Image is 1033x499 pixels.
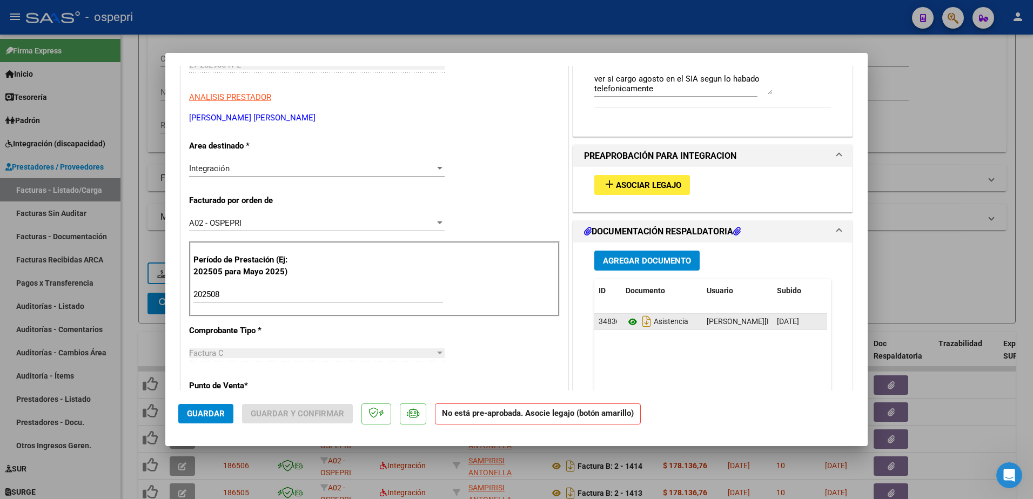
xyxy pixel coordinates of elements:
[640,313,654,330] i: Descargar documento
[594,251,700,271] button: Agregar Documento
[777,317,799,326] span: [DATE]
[242,404,353,423] button: Guardar y Confirmar
[189,218,242,228] span: A02 - OSPEPRI
[189,92,271,102] span: ANALISIS PRESTADOR
[599,317,620,326] span: 34836
[189,194,300,207] p: Facturado por orden de
[603,256,691,266] span: Agregar Documento
[573,242,852,467] div: DOCUMENTACIÓN RESPALDATORIA
[594,279,621,302] datatable-header-cell: ID
[599,286,606,295] span: ID
[189,325,300,337] p: Comprobante Tipo *
[189,164,230,173] span: Integración
[193,254,302,278] p: Período de Prestación (Ej: 202505 para Mayo 2025)
[626,318,688,326] span: Asistencia
[773,279,827,302] datatable-header-cell: Subido
[996,462,1022,488] iframe: Intercom live chat
[435,403,641,424] strong: No está pre-aprobada. Asocie legajo (botón amarillo)
[189,140,300,152] p: Area destinado *
[573,167,852,212] div: PREAPROBACIÓN PARA INTEGRACION
[187,409,225,419] span: Guardar
[702,279,773,302] datatable-header-cell: Usuario
[707,286,733,295] span: Usuario
[621,279,702,302] datatable-header-cell: Documento
[178,404,233,423] button: Guardar
[626,286,665,295] span: Documento
[189,380,300,392] p: Punto de Venta
[603,178,616,191] mat-icon: add
[777,286,801,295] span: Subido
[584,150,736,163] h1: PREAPROBACIÓN PARA INTEGRACION
[594,175,690,195] button: Asociar Legajo
[573,221,852,242] mat-expansion-panel-header: DOCUMENTACIÓN RESPALDATORIA
[827,279,881,302] datatable-header-cell: Acción
[573,145,852,167] mat-expansion-panel-header: PREAPROBACIÓN PARA INTEGRACION
[707,317,1005,326] span: [PERSON_NAME][EMAIL_ADDRESS][PERSON_NAME][DOMAIN_NAME] - [PERSON_NAME]
[189,112,560,124] p: [PERSON_NAME] [PERSON_NAME]
[584,225,741,238] h1: DOCUMENTACIÓN RESPALDATORIA
[189,348,224,358] span: Factura C
[251,409,344,419] span: Guardar y Confirmar
[616,180,681,190] span: Asociar Legajo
